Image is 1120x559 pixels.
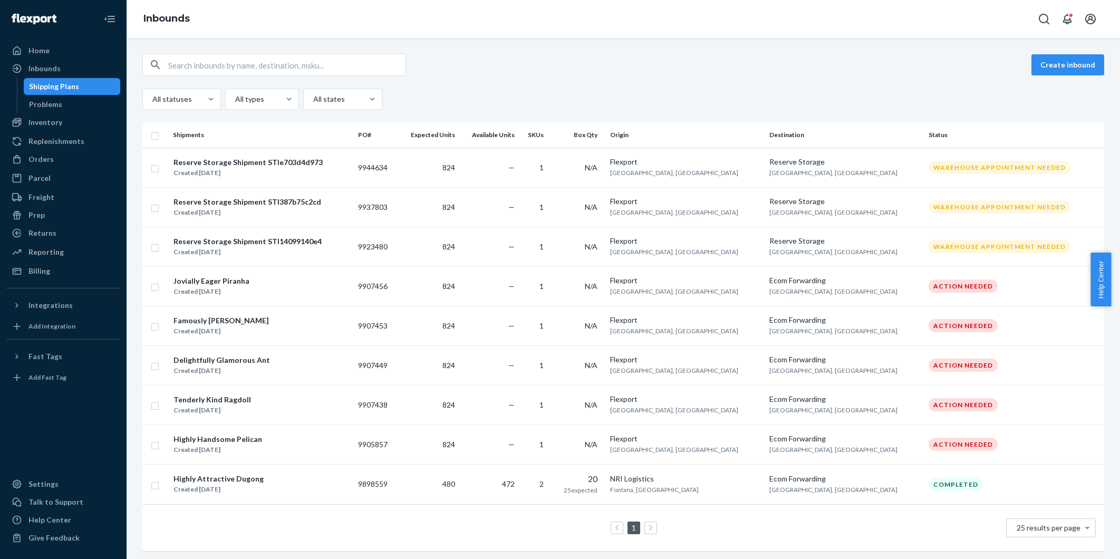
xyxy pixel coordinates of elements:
[924,122,1104,148] th: Status
[539,163,544,172] span: 1
[769,446,897,454] span: [GEOGRAPHIC_DATA], [GEOGRAPHIC_DATA]
[610,169,738,177] span: [GEOGRAPHIC_DATA], [GEOGRAPHIC_DATA]
[610,406,738,414] span: [GEOGRAPHIC_DATA], [GEOGRAPHIC_DATA]
[769,354,920,365] div: Ecom Forwarding
[552,122,606,148] th: Box Qty
[508,203,515,211] span: —
[769,236,920,246] div: Reserve Storage
[610,275,761,286] div: Flexport
[173,236,322,247] div: Reserve Storage Shipment STI14099140e4
[28,497,83,507] div: Talk to Support
[508,282,515,291] span: —
[6,133,120,150] a: Replenishments
[610,367,738,374] span: [GEOGRAPHIC_DATA], [GEOGRAPHIC_DATA]
[354,425,398,464] td: 9905857
[769,157,920,167] div: Reserve Storage
[769,315,920,325] div: Ecom Forwarding
[610,354,761,365] div: Flexport
[539,440,544,449] span: 1
[6,225,120,242] a: Returns
[929,200,1070,214] div: Warehouse Appointment Needed
[769,248,897,256] span: [GEOGRAPHIC_DATA], [GEOGRAPHIC_DATA]
[610,196,761,207] div: Flexport
[173,197,321,207] div: Reserve Storage Shipment STI387b75c2cd
[929,438,998,451] div: Action Needed
[585,361,597,370] span: N/A
[1034,8,1055,30] button: Open Search Box
[765,122,924,148] th: Destination
[502,479,515,488] span: 472
[929,398,998,411] div: Action Needed
[28,192,54,203] div: Freight
[442,321,455,330] span: 824
[585,282,597,291] span: N/A
[585,242,597,251] span: N/A
[173,445,262,455] div: Created [DATE]
[1017,523,1080,532] span: 25 results per page
[610,315,761,325] div: Flexport
[6,42,120,59] a: Home
[442,282,455,291] span: 824
[6,369,120,386] a: Add Fast Tag
[442,361,455,370] span: 824
[6,170,120,187] a: Parcel
[6,512,120,528] a: Help Center
[929,359,998,372] div: Action Needed
[173,315,269,326] div: Famously [PERSON_NAME]
[28,173,51,184] div: Parcel
[610,287,738,295] span: [GEOGRAPHIC_DATA], [GEOGRAPHIC_DATA]
[929,240,1070,253] div: Warehouse Appointment Needed
[769,208,897,216] span: [GEOGRAPHIC_DATA], [GEOGRAPHIC_DATA]
[28,479,59,489] div: Settings
[6,207,120,224] a: Prep
[610,157,761,167] div: Flexport
[24,96,121,113] a: Problems
[610,208,738,216] span: [GEOGRAPHIC_DATA], [GEOGRAPHIC_DATA]
[1090,253,1111,306] button: Help Center
[769,275,920,286] div: Ecom Forwarding
[1080,8,1101,30] button: Open account menu
[539,282,544,291] span: 1
[585,440,597,449] span: N/A
[354,345,398,385] td: 9907449
[585,321,597,330] span: N/A
[354,187,398,227] td: 9937803
[354,122,398,148] th: PO#
[508,440,515,449] span: —
[28,247,64,257] div: Reporting
[173,247,322,257] div: Created [DATE]
[173,286,249,297] div: Created [DATE]
[28,322,75,331] div: Add Integration
[29,81,79,92] div: Shipping Plans
[1031,54,1104,75] button: Create inbound
[398,122,459,148] th: Expected Units
[169,122,354,148] th: Shipments
[442,440,455,449] span: 824
[6,297,120,314] button: Integrations
[173,484,264,495] div: Created [DATE]
[564,486,597,494] span: 25 expected
[173,405,251,416] div: Created [DATE]
[354,148,398,187] td: 9944634
[769,327,897,335] span: [GEOGRAPHIC_DATA], [GEOGRAPHIC_DATA]
[6,494,120,510] button: Talk to Support
[24,78,121,95] a: Shipping Plans
[442,242,455,251] span: 824
[28,63,61,74] div: Inbounds
[6,151,120,168] a: Orders
[610,446,738,454] span: [GEOGRAPHIC_DATA], [GEOGRAPHIC_DATA]
[610,486,699,494] span: Fontana, [GEOGRAPHIC_DATA]
[29,99,62,110] div: Problems
[354,385,398,425] td: 9907438
[442,400,455,409] span: 824
[769,474,920,484] div: Ecom Forwarding
[28,533,80,543] div: Give Feedback
[6,529,120,546] button: Give Feedback
[769,486,897,494] span: [GEOGRAPHIC_DATA], [GEOGRAPHIC_DATA]
[442,479,455,488] span: 480
[354,464,398,505] td: 9898559
[6,348,120,365] button: Fast Tags
[929,478,983,491] div: Completed
[610,433,761,444] div: Flexport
